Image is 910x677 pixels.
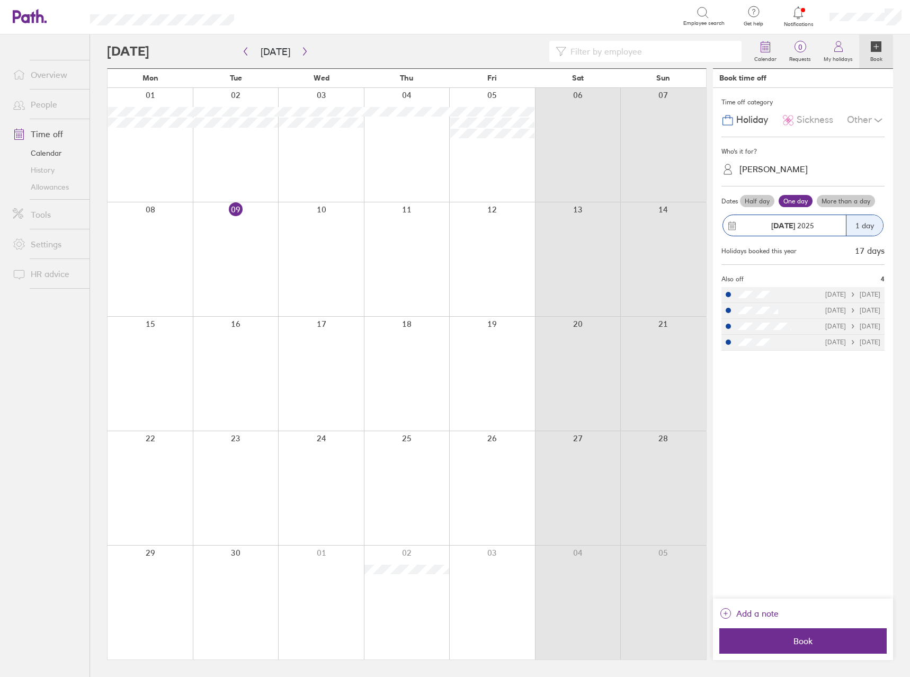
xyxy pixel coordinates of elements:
[736,605,779,622] span: Add a note
[771,221,795,230] strong: [DATE]
[855,246,885,255] div: 17 days
[230,74,242,82] span: Tue
[783,53,817,63] label: Requests
[748,53,783,63] label: Calendar
[739,164,808,174] div: [PERSON_NAME]
[487,74,497,82] span: Fri
[847,110,885,130] div: Other
[817,195,875,208] label: More than a day
[781,21,816,28] span: Notifications
[817,34,859,68] a: My holidays
[859,34,893,68] a: Book
[881,275,885,283] span: 4
[4,123,90,145] a: Time off
[721,209,885,242] button: [DATE] 20251 day
[727,636,879,646] span: Book
[142,74,158,82] span: Mon
[263,11,290,21] div: Search
[4,179,90,195] a: Allowances
[797,114,833,126] span: Sickness
[771,221,814,230] span: 2025
[736,114,768,126] span: Holiday
[656,74,670,82] span: Sun
[4,263,90,284] a: HR advice
[4,145,90,162] a: Calendar
[4,234,90,255] a: Settings
[721,247,797,255] div: Holidays booked this year
[721,198,738,205] span: Dates
[817,53,859,63] label: My holidays
[748,34,783,68] a: Calendar
[864,53,889,63] label: Book
[779,195,813,208] label: One day
[719,74,766,82] div: Book time off
[4,162,90,179] a: History
[566,41,735,61] input: Filter by employee
[783,34,817,68] a: 0Requests
[846,215,883,236] div: 1 day
[736,21,771,27] span: Get help
[314,74,329,82] span: Wed
[4,94,90,115] a: People
[719,628,887,654] button: Book
[400,74,413,82] span: Thu
[721,94,885,110] div: Time off category
[825,307,880,314] div: [DATE] [DATE]
[572,74,584,82] span: Sat
[719,605,779,622] button: Add a note
[4,204,90,225] a: Tools
[781,5,816,28] a: Notifications
[252,43,299,60] button: [DATE]
[825,323,880,330] div: [DATE] [DATE]
[4,64,90,85] a: Overview
[825,291,880,298] div: [DATE] [DATE]
[721,275,744,283] span: Also off
[825,338,880,346] div: [DATE] [DATE]
[783,43,817,51] span: 0
[721,144,885,159] div: Who's it for?
[740,195,774,208] label: Half day
[683,20,725,26] span: Employee search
